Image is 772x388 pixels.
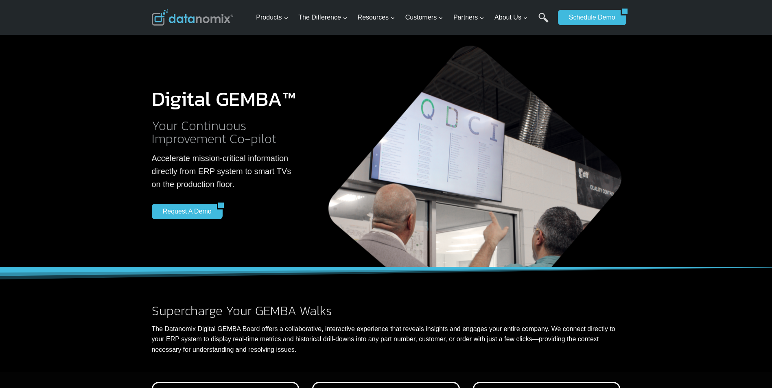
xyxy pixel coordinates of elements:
h2: Supercharge Your GEMBA Walks [152,304,621,317]
span: Products [256,12,288,23]
span: About Us [494,12,528,23]
p: Accelerate mission-critical information directly from ERP system to smart TVs on the production f... [152,152,297,191]
h1: Digital GEMBA™ [152,89,297,109]
a: Schedule Demo [558,10,621,25]
img: Datanomix [152,9,233,26]
p: The Datanomix Digital GEMBA Board offers a collaborative, interactive experience that reveals ins... [152,324,621,355]
a: Search [538,13,549,31]
span: Partners [453,12,484,23]
span: The Difference [298,12,348,23]
h2: Your Continuous Improvement Co-pilot [152,119,297,145]
span: Resources [358,12,395,23]
span: Customers [405,12,443,23]
a: Request a Demo [152,204,217,219]
nav: Primary Navigation [253,4,554,31]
